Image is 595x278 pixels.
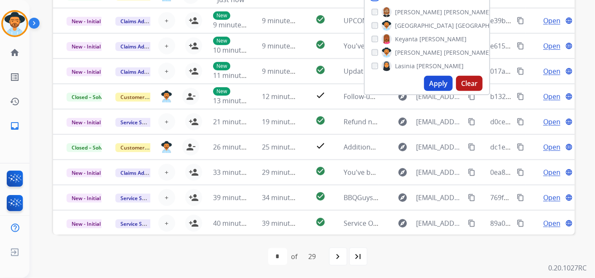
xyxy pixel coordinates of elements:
mat-icon: content_copy [468,118,475,126]
mat-icon: content_copy [517,93,524,100]
mat-icon: history [10,96,20,107]
mat-icon: check_circle [315,217,326,227]
mat-icon: content_copy [517,219,524,227]
img: avatar [3,12,27,35]
button: + [158,37,175,54]
span: + [165,117,168,127]
button: + [158,164,175,181]
p: 0.20.1027RC [548,263,587,273]
span: Claims Adjudication [115,42,173,51]
button: + [158,12,175,29]
span: Additional information [344,142,416,152]
span: + [165,41,168,51]
mat-icon: person_remove [186,142,196,152]
span: 34 minutes ago [262,193,311,202]
mat-icon: language [565,168,573,176]
span: 10 minutes ago [213,45,262,55]
span: [PERSON_NAME] [416,62,464,70]
p: New [213,87,230,96]
span: 29 minutes ago [262,168,311,177]
mat-icon: explore [398,117,408,127]
div: of [291,251,298,262]
button: Clear [456,76,483,91]
mat-icon: content_copy [517,67,524,75]
mat-icon: explore [398,218,408,228]
mat-icon: content_copy [517,42,524,50]
mat-icon: content_copy [517,194,524,201]
mat-icon: check_circle [315,115,326,126]
mat-icon: content_copy [468,93,475,100]
span: Claims Adjudication [115,17,173,26]
span: [PERSON_NAME] [395,48,442,57]
span: 19 minutes ago [262,117,311,126]
mat-icon: language [565,93,573,100]
span: BBQGuys Order Shipped [344,193,422,202]
span: + [165,66,168,76]
mat-icon: explore [398,142,408,152]
span: [EMAIL_ADDRESS][DOMAIN_NAME] [416,117,463,127]
span: [PERSON_NAME] [444,8,491,16]
span: [EMAIL_ADDRESS][DOMAIN_NAME] [416,192,463,203]
span: [GEOGRAPHIC_DATA] [456,21,515,30]
mat-icon: list_alt [10,72,20,82]
mat-icon: content_copy [517,118,524,126]
mat-icon: inbox [10,121,20,131]
span: [EMAIL_ADDRESS][DOMAIN_NAME] [416,218,463,228]
span: Open [543,66,560,76]
span: Open [543,91,560,102]
span: 39 minutes ago [262,219,311,228]
span: Claims Adjudication [115,168,173,177]
div: 29 [302,248,323,265]
mat-icon: content_copy [468,168,475,176]
span: [PERSON_NAME] [444,48,491,57]
p: New [213,37,230,45]
span: Customer Support [115,143,170,152]
mat-icon: check_circle [315,40,326,50]
span: Open [543,192,560,203]
span: Service Support [115,118,163,127]
span: 11 minutes ago [213,71,262,80]
mat-icon: person_add [189,117,199,127]
span: 13 minutes ago [213,96,262,105]
mat-icon: explore [398,91,408,102]
img: agent-avatar [161,141,172,153]
mat-icon: check [315,90,326,100]
span: 9 minutes ago [213,20,258,29]
span: + [165,218,168,228]
mat-icon: language [565,143,573,151]
span: New - Initial [67,219,106,228]
mat-icon: content_copy [517,17,524,24]
mat-icon: person_remove [186,91,196,102]
mat-icon: person_add [189,16,199,26]
span: New - Initial [67,67,106,76]
span: New - Initial [67,194,106,203]
mat-icon: language [565,118,573,126]
span: Service Support [115,194,163,203]
mat-icon: check_circle [315,14,326,24]
span: Service Support [115,219,163,228]
span: Open [543,16,560,26]
span: + [165,16,168,26]
span: 26 minutes ago [213,142,262,152]
span: Closed – Solved [67,93,113,102]
mat-icon: person_add [189,192,199,203]
mat-icon: language [565,194,573,201]
button: + [158,215,175,232]
mat-icon: navigate_next [333,251,343,262]
span: UPCOMING REPAIR: Extend Customer [344,16,462,25]
span: New - Initial [67,17,106,26]
mat-icon: home [10,48,20,58]
mat-icon: check_circle [315,166,326,176]
mat-icon: last_page [353,251,363,262]
span: 33 minutes ago [213,168,262,177]
span: Open [543,142,560,152]
span: Keyanta [395,35,418,43]
span: 25 minutes ago [262,142,311,152]
button: Apply [424,76,453,91]
span: Open [543,117,560,127]
mat-icon: content_copy [517,143,524,151]
mat-icon: explore [398,167,408,177]
span: 21 minutes ago [213,117,262,126]
span: 40 minutes ago [213,219,262,228]
mat-icon: language [565,42,573,50]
